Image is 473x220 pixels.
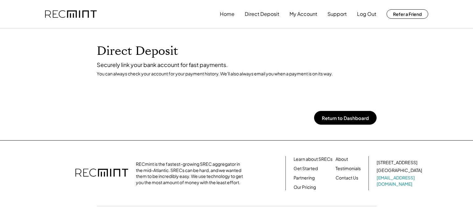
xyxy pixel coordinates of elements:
a: [EMAIL_ADDRESS][DOMAIN_NAME] [377,175,423,187]
div: [GEOGRAPHIC_DATA] [377,167,422,174]
img: recmint-logotype%403x.png [75,162,128,184]
a: Partnering [294,175,315,181]
a: Get Started [294,165,318,172]
div: You can always check your account for your payment history. We'll also always email you when a pa... [97,71,377,76]
a: Testimonials [336,165,361,172]
button: My Account [290,8,317,20]
button: Refer a Friend [387,9,428,19]
button: Log Out [357,8,376,20]
button: Return to Dashboard [314,111,377,125]
a: Our Pricing [294,184,316,190]
a: About [336,156,348,162]
div: RECmint is the fastest-growing SREC aggregator in the mid-Atlantic. SRECs can be hard, and we wan... [136,161,246,185]
a: Learn about SRECs [294,156,332,162]
div: [STREET_ADDRESS] [377,160,417,166]
button: Direct Deposit [245,8,279,20]
button: Home [220,8,234,20]
a: Contact Us [336,175,358,181]
h1: Direct Deposit [97,44,377,59]
button: Support [327,8,347,20]
div: Securely link your bank account for fast payments. [97,61,377,68]
img: recmint-logotype%403x.png [45,10,97,18]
